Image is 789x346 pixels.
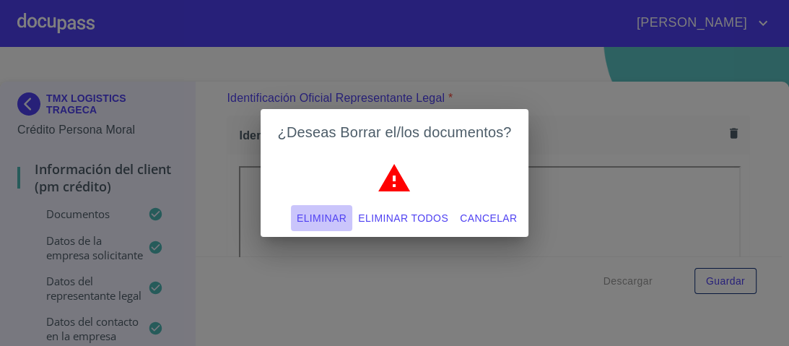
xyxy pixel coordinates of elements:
[460,209,517,228] span: Cancelar
[358,209,448,228] span: Eliminar todos
[278,121,512,144] h2: ¿Deseas Borrar el/los documentos?
[297,209,346,228] span: Eliminar
[352,205,454,232] button: Eliminar todos
[291,205,352,232] button: Eliminar
[454,205,523,232] button: Cancelar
